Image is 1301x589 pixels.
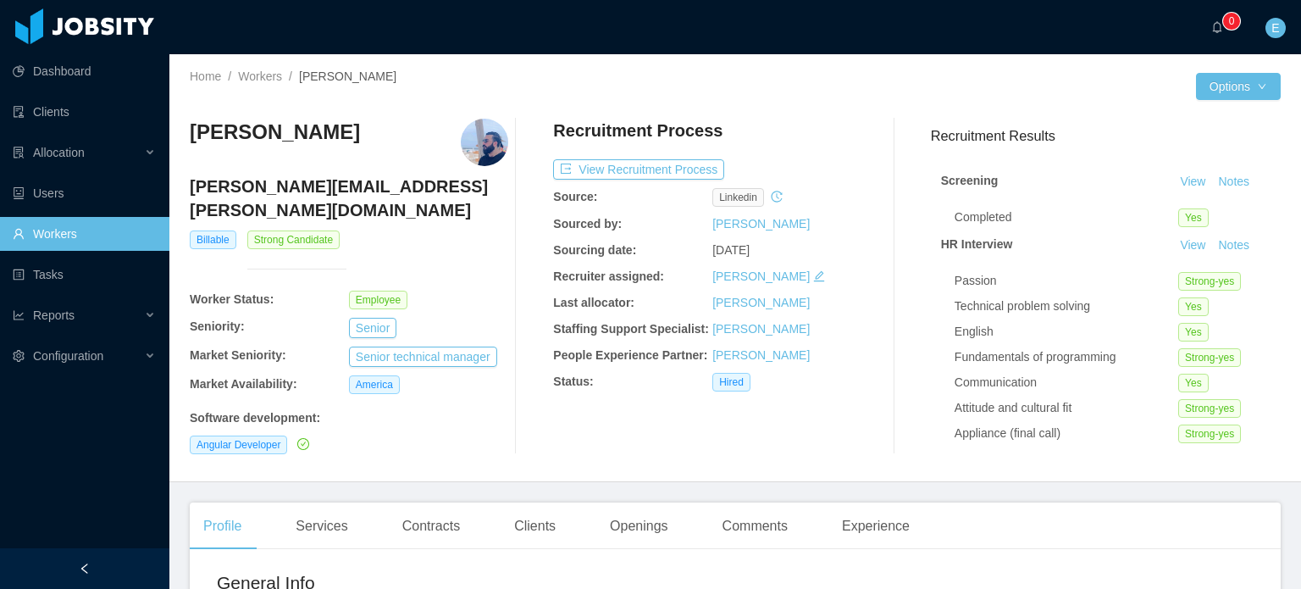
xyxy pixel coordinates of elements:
[553,163,724,176] a: icon: exportView Recruitment Process
[282,503,361,550] div: Services
[349,375,400,394] span: America
[297,438,309,450] i: icon: check-circle
[955,272,1178,290] div: Passion
[1178,208,1209,227] span: Yes
[553,119,722,142] h4: Recruitment Process
[13,147,25,158] i: icon: solution
[190,231,236,249] span: Billable
[828,503,923,550] div: Experience
[1174,238,1211,252] a: View
[289,69,292,83] span: /
[1196,73,1281,100] button: Optionsicon: down
[955,323,1178,341] div: English
[190,436,287,454] span: Angular Developer
[553,348,707,362] b: People Experience Partner:
[33,146,85,159] span: Allocation
[1211,172,1256,192] button: Notes
[13,309,25,321] i: icon: line-chart
[955,374,1178,392] div: Communication
[712,373,750,392] span: Hired
[349,291,407,309] span: Employee
[553,159,724,180] button: icon: exportView Recruitment Process
[13,54,156,88] a: icon: pie-chartDashboard
[349,347,497,367] button: Senior technical manager
[941,237,1013,251] strong: HR Interview
[190,69,221,83] a: Home
[813,270,825,282] i: icon: edit
[712,296,810,309] a: [PERSON_NAME]
[1223,13,1240,30] sup: 0
[190,119,360,146] h3: [PERSON_NAME]
[33,308,75,322] span: Reports
[1178,374,1209,392] span: Yes
[299,69,396,83] span: [PERSON_NAME]
[190,175,508,222] h4: [PERSON_NAME][EMAIL_ADDRESS][PERSON_NAME][DOMAIN_NAME]
[1178,399,1241,418] span: Strong-yes
[955,348,1178,366] div: Fundamentals of programming
[553,269,664,283] b: Recruiter assigned:
[238,69,282,83] a: Workers
[190,348,286,362] b: Market Seniority:
[712,348,810,362] a: [PERSON_NAME]
[1178,425,1241,443] span: Strong-yes
[553,296,634,309] b: Last allocator:
[190,411,320,425] b: Software development :
[501,503,569,550] div: Clients
[712,188,764,207] span: linkedin
[13,217,156,251] a: icon: userWorkers
[389,503,473,550] div: Contracts
[553,190,597,203] b: Source:
[1211,236,1256,256] button: Notes
[941,174,999,187] strong: Screening
[13,176,156,210] a: icon: robotUsers
[553,322,709,336] b: Staffing Support Specialist:
[1178,323,1209,342] span: Yes
[771,191,783,203] i: icon: history
[1178,272,1241,291] span: Strong-yes
[13,350,25,362] i: icon: setting
[553,243,636,257] b: Sourcing date:
[955,399,1178,417] div: Attitude and cultural fit
[712,269,810,283] a: [PERSON_NAME]
[712,243,750,257] span: [DATE]
[1178,348,1241,367] span: Strong-yes
[931,125,1281,147] h3: Recruitment Results
[955,297,1178,315] div: Technical problem solving
[190,503,255,550] div: Profile
[461,119,508,166] img: 7b3fcee0-9ee4-11eb-970d-4712174a23e0_67eb131069f31-400w.png
[349,318,396,338] button: Senior
[190,292,274,306] b: Worker Status:
[1174,175,1211,188] a: View
[33,349,103,363] span: Configuration
[294,437,309,451] a: icon: check-circle
[709,503,801,550] div: Comments
[955,425,1178,442] div: Appliance (final call)
[13,95,156,129] a: icon: auditClients
[190,377,297,391] b: Market Availability:
[712,217,810,231] a: [PERSON_NAME]
[1178,297,1209,316] span: Yes
[13,258,156,292] a: icon: profileTasks
[955,208,1178,226] div: Completed
[247,231,340,249] span: Strong Candidate
[553,375,593,388] b: Status:
[1271,18,1279,38] span: E
[596,503,682,550] div: Openings
[553,217,622,231] b: Sourced by:
[190,320,245,333] b: Seniority:
[228,69,231,83] span: /
[712,322,810,336] a: [PERSON_NAME]
[1211,21,1223,33] i: icon: bell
